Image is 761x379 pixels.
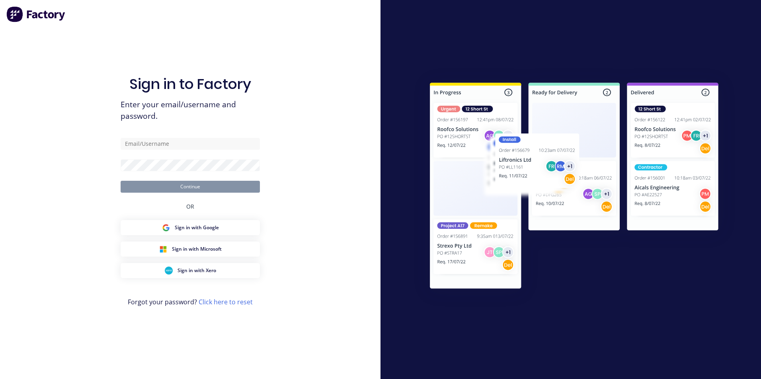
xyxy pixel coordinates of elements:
img: Sign in [412,67,736,307]
a: Click here to reset [199,298,253,306]
button: Microsoft Sign inSign in with Microsoft [121,242,260,257]
button: Xero Sign inSign in with Xero [121,263,260,278]
h1: Sign in to Factory [129,75,251,93]
span: Sign in with Microsoft [172,246,222,253]
span: Enter your email/username and password. [121,99,260,122]
span: Sign in with Google [175,224,219,231]
button: Google Sign inSign in with Google [121,220,260,235]
span: Sign in with Xero [178,267,216,274]
img: Xero Sign in [165,267,173,275]
img: Google Sign in [162,224,170,232]
img: Microsoft Sign in [159,245,167,253]
button: Continue [121,181,260,193]
div: OR [186,193,194,220]
span: Forgot your password? [128,297,253,307]
img: Factory [6,6,66,22]
input: Email/Username [121,138,260,150]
